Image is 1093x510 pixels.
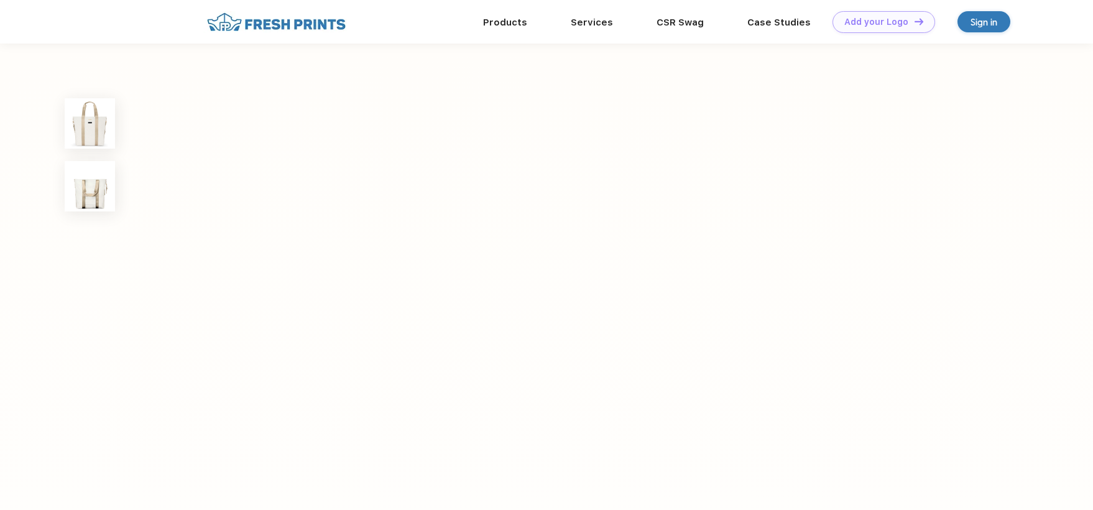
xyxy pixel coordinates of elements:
div: Add your Logo [844,17,908,27]
a: Sign in [957,11,1010,32]
img: DT [915,18,923,25]
img: func=resize&h=100 [65,98,115,149]
a: Products [483,17,527,28]
div: Sign in [971,15,997,29]
img: fo%20logo%202.webp [203,11,349,33]
img: func=resize&h=100 [65,161,115,211]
